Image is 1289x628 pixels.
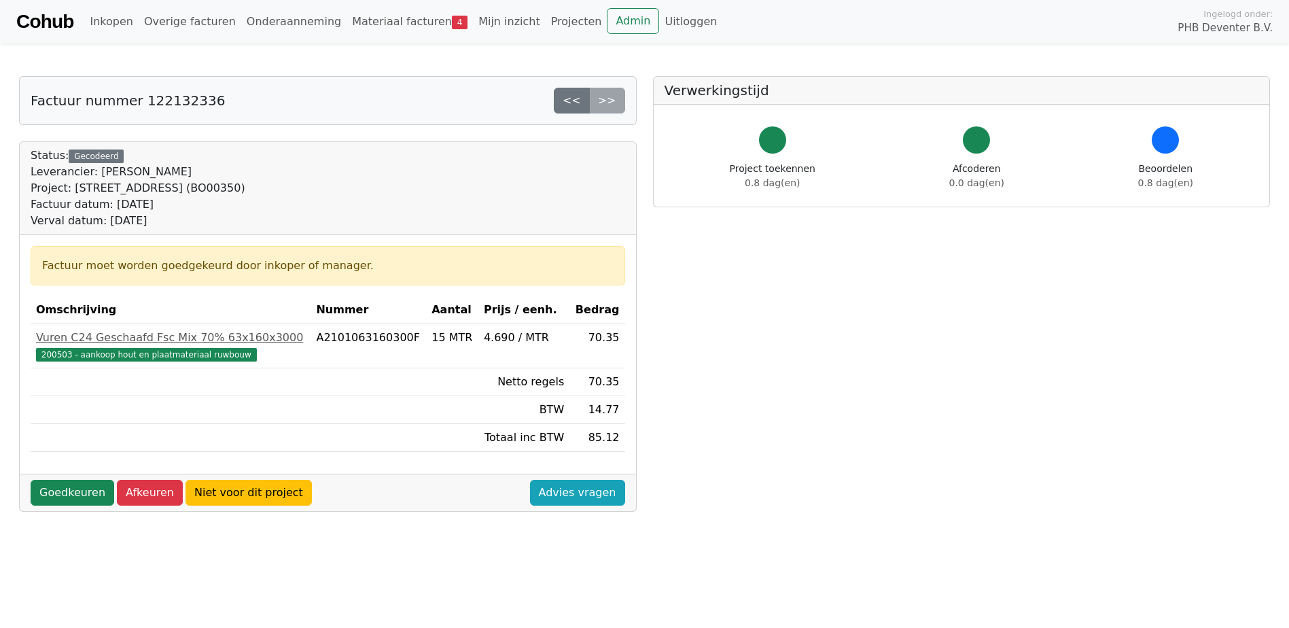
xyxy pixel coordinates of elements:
th: Aantal [426,296,478,324]
div: 4.690 / MTR [484,330,564,346]
td: Netto regels [478,368,569,396]
td: 85.12 [569,424,624,452]
div: Beoordelen [1138,162,1193,190]
th: Nummer [311,296,426,324]
a: Vuren C24 Geschaafd Fsc Mix 70% 63x160x3000200503 - aankoop hout en plaatmateriaal ruwbouw [36,330,305,362]
div: Verval datum: [DATE] [31,213,245,229]
h5: Factuur nummer 122132336 [31,92,225,109]
div: Project toekennen [730,162,815,190]
td: 70.35 [569,368,624,396]
span: 0.0 dag(en) [949,177,1004,188]
td: 14.77 [569,396,624,424]
div: Status: [31,147,245,229]
div: 15 MTR [431,330,473,346]
a: Materiaal facturen4 [347,8,473,35]
a: << [554,88,590,114]
a: Uitloggen [659,8,722,35]
a: Overige facturen [139,8,241,35]
td: 70.35 [569,324,624,368]
span: 0.8 dag(en) [745,177,800,188]
th: Omschrijving [31,296,311,324]
a: Cohub [16,5,73,38]
th: Bedrag [569,296,624,324]
span: 200503 - aankoop hout en plaatmateriaal ruwbouw [36,348,257,362]
span: 0.8 dag(en) [1138,177,1193,188]
a: Afkeuren [117,480,183,506]
h5: Verwerkingstijd [665,82,1259,99]
div: Factuur datum: [DATE] [31,196,245,213]
a: Mijn inzicht [473,8,546,35]
a: Goedkeuren [31,480,114,506]
td: A2101063160300F [311,324,426,368]
a: Advies vragen [530,480,625,506]
td: Totaal inc BTW [478,424,569,452]
a: Onderaanneming [241,8,347,35]
th: Prijs / eenh. [478,296,569,324]
td: BTW [478,396,569,424]
a: Projecten [546,8,607,35]
div: Factuur moet worden goedgekeurd door inkoper of manager. [42,258,614,274]
a: Niet voor dit project [186,480,312,506]
span: 4 [452,16,467,29]
a: Admin [607,8,659,34]
div: Vuren C24 Geschaafd Fsc Mix 70% 63x160x3000 [36,330,305,346]
span: Ingelogd onder: [1203,7,1273,20]
div: Leverancier: [PERSON_NAME] [31,164,245,180]
div: Gecodeerd [69,150,124,163]
a: Inkopen [84,8,138,35]
div: Project: [STREET_ADDRESS] (BO00350) [31,180,245,196]
div: Afcoderen [949,162,1004,190]
span: PHB Deventer B.V. [1178,20,1273,36]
